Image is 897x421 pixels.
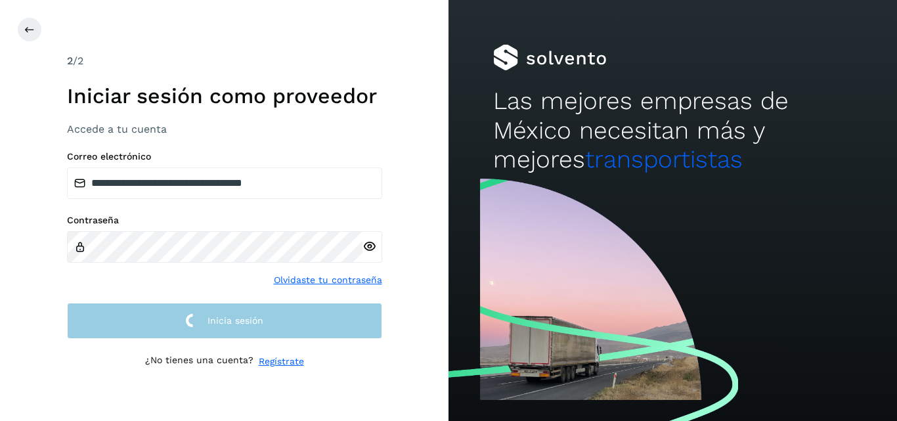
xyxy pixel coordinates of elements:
label: Contraseña [67,215,382,226]
h1: Iniciar sesión como proveedor [67,83,382,108]
span: Inicia sesión [208,316,263,325]
h3: Accede a tu cuenta [67,123,382,135]
button: Inicia sesión [67,303,382,339]
a: Regístrate [259,355,304,368]
a: Olvidaste tu contraseña [274,273,382,287]
h2: Las mejores empresas de México necesitan más y mejores [493,87,852,174]
label: Correo electrónico [67,151,382,162]
span: 2 [67,55,73,67]
span: transportistas [585,145,743,173]
p: ¿No tienes una cuenta? [145,355,253,368]
div: /2 [67,53,382,69]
